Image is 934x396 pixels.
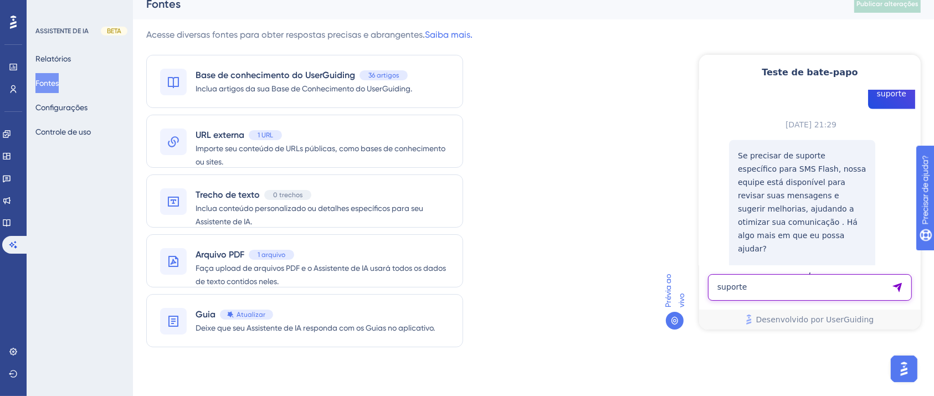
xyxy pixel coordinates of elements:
[35,73,59,93] button: Fontes
[107,27,121,35] font: BETA
[887,352,921,385] iframe: Iniciador do Assistente de IA do UserGuiding
[258,131,273,139] font: 1 URL
[35,49,71,69] button: Relatórios
[196,130,244,140] font: URL externa
[196,189,260,200] font: Trecho de texto
[368,71,399,79] font: 36 artigos
[35,54,71,63] font: Relatórios
[35,79,59,88] font: Fontes
[237,311,265,318] font: Atualizar
[35,103,88,112] font: Configurações
[196,84,412,93] font: Inclua artigos da sua Base de Conhecimento do UserGuiding.
[196,144,445,166] font: Importe seu conteúdo de URLs públicas, como bases de conhecimento ou sites.
[196,70,355,80] font: Base de conhecimento do UserGuiding
[35,127,91,136] font: Controle de uso
[664,274,686,307] font: Prévia ao vivo
[196,204,423,226] font: Inclua conteúdo personalizado ou detalhes específicos para seu Assistente de IA.
[146,29,425,40] font: Acesse diversas fontes para obter respostas precisas e abrangentes.
[196,323,435,332] font: Deixe que seu Assistente de IA responda com os Guias no aplicativo.
[196,249,244,260] font: Arquivo PDF
[699,55,921,330] iframe: Assistente de IA UserGuiding
[196,264,446,286] font: Faça upload de arquivos PDF e o Assistente de IA usará todos os dados de texto contidos neles.
[35,27,89,35] font: ASSISTENTE DE IA
[35,122,91,142] button: Controle de uso
[258,251,285,259] font: 1 arquivo
[35,97,88,117] button: Configurações
[425,29,473,40] a: Saiba mais.
[26,5,95,13] font: Precisar de ajuda?
[273,191,302,199] font: 0 trechos
[196,309,215,320] font: Guia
